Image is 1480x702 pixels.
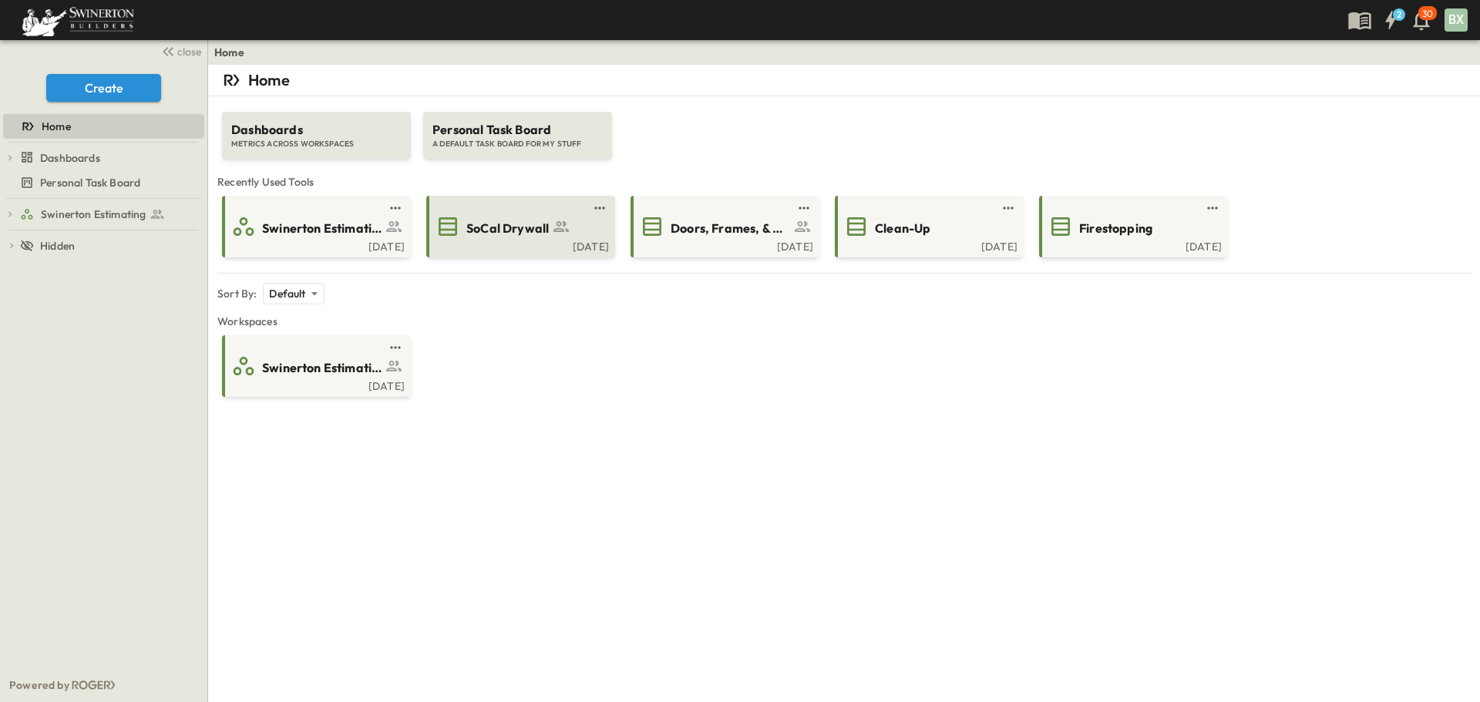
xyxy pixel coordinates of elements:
div: BX [1445,8,1468,32]
span: Doors, Frames, & Hardware [671,220,790,237]
p: Home [248,69,290,91]
span: Home [42,119,71,134]
span: Hidden [40,238,75,254]
a: [DATE] [225,239,405,251]
span: Swinerton Estimating [262,359,382,377]
button: 2 [1375,6,1406,34]
a: SoCal Drywall [429,214,609,239]
a: [DATE] [429,239,609,251]
p: 30 [1422,8,1433,20]
span: A DEFAULT TASK BOARD FOR MY STUFF [432,139,603,149]
button: Create [46,74,161,102]
button: test [795,199,813,217]
a: Doors, Frames, & Hardware [634,214,813,239]
p: Sort By: [217,286,257,301]
a: Swinerton Estimating [225,214,405,239]
button: test [999,199,1017,217]
a: Home [3,116,201,137]
span: Personal Task Board [40,175,140,190]
div: Default [263,283,324,304]
a: Personal Task Board [3,172,201,193]
button: test [1203,199,1222,217]
a: [DATE] [838,239,1017,251]
nav: breadcrumbs [214,45,254,60]
span: Swinerton Estimating [41,207,146,222]
a: [DATE] [1042,239,1222,251]
button: test [386,199,405,217]
span: Firestopping [1079,220,1152,237]
a: Home [214,45,244,60]
button: close [155,40,204,62]
a: Firestopping [1042,214,1222,239]
h6: 2 [1397,8,1401,21]
span: Dashboards [231,121,402,139]
span: METRICS ACROSS WORKSPACES [231,139,402,149]
div: Personal Task Boardtest [3,170,204,195]
a: [DATE] [634,239,813,251]
a: DashboardsMETRICS ACROSS WORKSPACES [220,96,412,159]
a: [DATE] [225,378,405,391]
a: Swinerton Estimating [225,354,405,378]
span: close [177,44,201,59]
button: BX [1443,7,1469,33]
span: Personal Task Board [432,121,603,139]
div: Swinerton Estimatingtest [3,202,204,227]
span: SoCal Drywall [466,220,549,237]
a: Dashboards [20,147,201,169]
a: Personal Task BoardA DEFAULT TASK BOARD FOR MY STUFF [422,96,614,159]
button: test [386,338,405,357]
a: Swinerton Estimating [20,203,201,225]
span: Swinerton Estimating [262,220,382,237]
button: test [590,199,609,217]
img: 6c363589ada0b36f064d841b69d3a419a338230e66bb0a533688fa5cc3e9e735.png [18,4,137,36]
p: Default [269,286,305,301]
span: Dashboards [40,150,100,166]
span: Recently Used Tools [217,174,1471,190]
span: Workspaces [217,314,1471,329]
span: Clean-Up [875,220,930,237]
a: Clean-Up [838,214,1017,239]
